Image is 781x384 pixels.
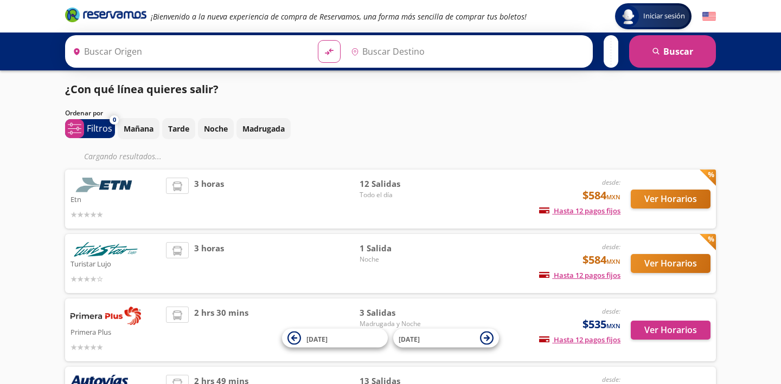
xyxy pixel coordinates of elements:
span: Hasta 12 pagos fijos [539,206,620,216]
span: [DATE] [306,334,328,343]
button: 0Filtros [65,119,115,138]
small: MXN [606,257,620,265]
em: Cargando resultados ... [84,151,162,161]
p: Ordenar por [65,108,103,118]
span: 3 Salidas [360,307,436,319]
span: Hasta 12 pagos fijos [539,335,620,344]
p: ¿Con qué línea quieres salir? [65,81,219,97]
img: Primera Plus [71,307,141,325]
span: 2 hrs 30 mins [194,307,248,353]
p: Filtros [87,122,112,135]
p: Noche [204,123,228,134]
button: Ver Horarios [631,254,710,273]
span: Madrugada y Noche [360,319,436,329]
span: Iniciar sesión [639,11,689,22]
p: Turistar Lujo [71,257,161,270]
button: Tarde [162,118,195,139]
em: desde: [602,178,620,187]
em: desde: [602,375,620,384]
span: Noche [360,255,436,264]
span: $584 [582,252,620,268]
button: [DATE] [393,329,499,348]
small: MXN [606,322,620,330]
span: $584 [582,187,620,204]
a: Brand Logo [65,6,146,26]
button: Mañana [118,118,159,139]
input: Buscar Destino [347,38,587,65]
p: Mañana [124,123,153,134]
p: Madrugada [242,123,285,134]
button: [DATE] [282,329,388,348]
span: $535 [582,316,620,333]
em: desde: [602,307,620,316]
button: Madrugada [236,118,291,139]
i: Brand Logo [65,6,146,23]
span: 12 Salidas [360,178,436,190]
p: Tarde [168,123,189,134]
span: 3 horas [194,242,224,285]
img: Turistar Lujo [71,242,141,257]
p: Etn [71,192,161,205]
em: desde: [602,242,620,251]
img: Etn [71,178,141,192]
span: [DATE] [399,334,420,343]
input: Buscar Origen [68,38,309,65]
em: ¡Bienvenido a la nueva experiencia de compra de Reservamos, una forma más sencilla de comprar tus... [151,11,527,22]
button: Noche [198,118,234,139]
span: Todo el día [360,190,436,200]
button: English [702,10,716,23]
button: Ver Horarios [631,190,710,209]
button: Ver Horarios [631,321,710,340]
button: Buscar [629,35,716,68]
span: 1 Salida [360,242,436,255]
span: 0 [113,115,116,125]
span: Hasta 12 pagos fijos [539,270,620,280]
p: Primera Plus [71,325,161,338]
small: MXN [606,193,620,201]
span: 3 horas [194,178,224,220]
